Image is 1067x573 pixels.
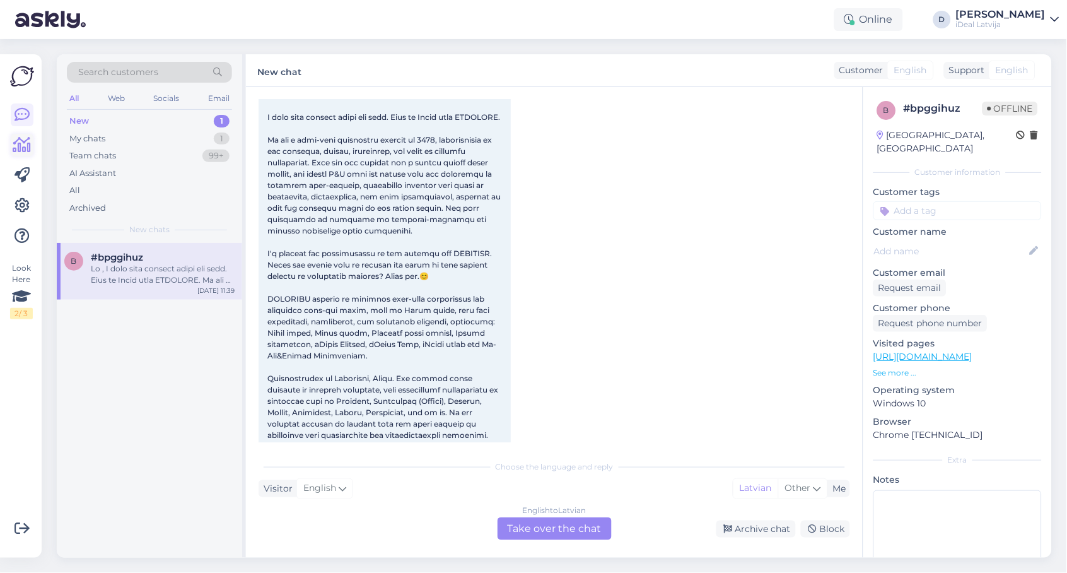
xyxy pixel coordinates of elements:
div: New [69,115,89,127]
div: 99+ [202,150,230,162]
div: 1 [214,133,230,145]
div: English to Latvian [523,505,586,516]
label: New chat [257,62,301,79]
div: [GEOGRAPHIC_DATA], [GEOGRAPHIC_DATA] [877,129,1017,155]
input: Add name [874,244,1027,258]
span: English [894,64,927,77]
div: Archive chat [716,521,796,538]
span: #bpggihuz [91,252,143,263]
span: b [71,256,77,266]
div: Team chats [69,150,116,162]
div: 1 [214,115,230,127]
div: Archived [69,202,106,215]
div: Me [828,482,846,495]
p: Notes [873,473,1042,487]
div: Web [105,90,127,107]
div: Request phone number [873,315,988,332]
span: Other [785,482,811,493]
p: Windows 10 [873,397,1042,410]
a: [URL][DOMAIN_NAME] [873,351,972,362]
span: b [884,105,890,115]
div: Block [801,521,850,538]
div: AI Assistant [69,167,116,180]
div: Lo , I dolo sita consect adipi eli sedd. Eius te Incid utla ETDOLORE. Ma ali e admi-veni quisnost... [91,263,235,286]
p: Customer tags [873,186,1042,199]
span: English [303,481,336,495]
div: Support [944,64,985,77]
p: Browser [873,415,1042,428]
div: Request email [873,280,947,297]
span: New chats [129,224,170,235]
p: Customer email [873,266,1042,280]
div: # bpggihuz [904,101,982,116]
p: Customer name [873,225,1042,239]
p: Visited pages [873,337,1042,350]
img: Askly Logo [10,64,34,88]
div: Socials [151,90,182,107]
div: D [933,11,951,28]
div: My chats [69,133,105,145]
div: Visitor [259,482,293,495]
input: Add a tag [873,201,1042,220]
p: Chrome [TECHNICAL_ID] [873,428,1042,442]
div: Extra [873,454,1042,466]
div: Latvian [733,479,778,498]
div: Customer [834,64,883,77]
span: English [996,64,1029,77]
div: iDeal Latvija [956,20,1046,30]
span: Search customers [78,66,158,79]
div: Email [206,90,232,107]
span: Offline [982,102,1038,115]
div: [DATE] 11:39 [197,286,235,295]
p: See more ... [873,367,1042,379]
div: All [69,184,80,197]
div: Take over the chat [498,517,612,540]
div: [PERSON_NAME] [956,9,1046,20]
a: [PERSON_NAME]iDeal Latvija [956,9,1059,30]
div: Choose the language and reply [259,461,850,473]
div: Look Here [10,263,33,319]
div: Online [834,8,903,31]
div: 2 / 3 [10,308,33,319]
div: Customer information [873,167,1042,178]
p: Operating system [873,384,1042,397]
div: All [67,90,81,107]
p: Customer phone [873,302,1042,315]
